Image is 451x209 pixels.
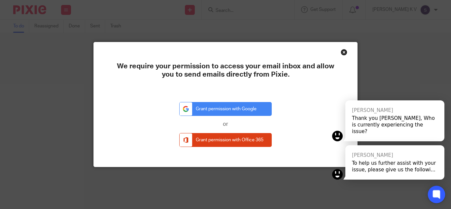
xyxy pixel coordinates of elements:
a: Grant permission with Office 365 [179,133,272,147]
a: Grant permission with Google [179,102,272,116]
div: To help us further assist with your issue, please give us the followi... [352,160,438,173]
img: kai.png [332,169,343,180]
div: Close this dialog window [341,49,347,55]
h1: We require your permission to access your email inbox and allow you to send emails directly from ... [117,62,334,79]
div: [PERSON_NAME] [352,107,438,114]
div: [PERSON_NAME] [352,152,438,158]
div: Thank you [PERSON_NAME], Who is currently experiencing the issue? [352,115,438,135]
p: or [179,121,272,128]
img: kai.png [332,131,343,141]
